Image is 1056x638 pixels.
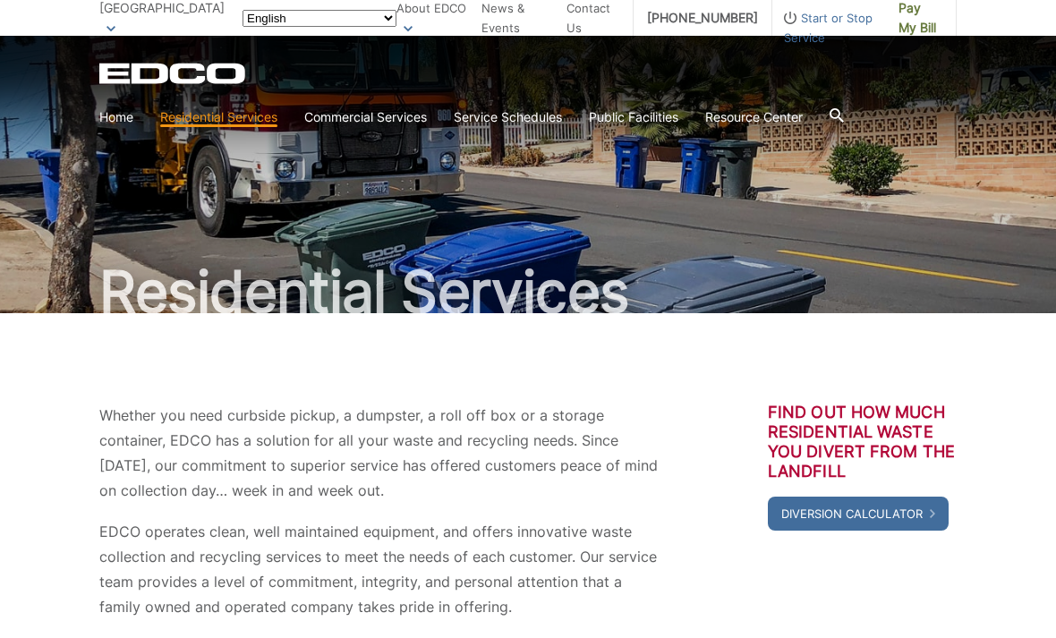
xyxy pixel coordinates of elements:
a: Resource Center [705,107,803,127]
h3: Find out how much residential waste you divert from the landfill [768,403,957,481]
a: Home [99,107,133,127]
a: Service Schedules [454,107,562,127]
a: Residential Services [160,107,277,127]
a: EDCD logo. Return to the homepage. [99,63,248,84]
a: Public Facilities [589,107,678,127]
p: Whether you need curbside pickup, a dumpster, a roll off box or a storage container, EDCO has a s... [99,403,660,503]
a: Commercial Services [304,107,427,127]
a: Diversion Calculator [768,497,949,531]
p: EDCO operates clean, well maintained equipment, and offers innovative waste collection and recycl... [99,519,660,619]
h1: Residential Services [99,263,957,320]
select: Select a language [243,10,396,27]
